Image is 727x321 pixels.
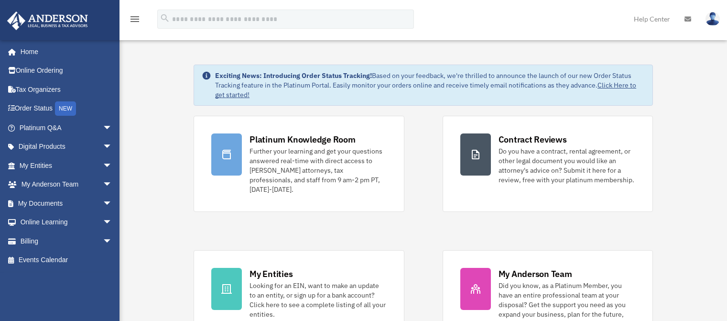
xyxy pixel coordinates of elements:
div: Platinum Knowledge Room [250,133,356,145]
a: My Documentsarrow_drop_down [7,194,127,213]
img: User Pic [705,12,720,26]
a: Tax Organizers [7,80,127,99]
span: arrow_drop_down [103,194,122,213]
a: Billingarrow_drop_down [7,232,127,251]
i: menu [129,13,141,25]
a: Order StatusNEW [7,99,127,119]
a: Platinum Q&Aarrow_drop_down [7,118,127,137]
a: Contract Reviews Do you have a contract, rental agreement, or other legal document you would like... [443,116,653,212]
span: arrow_drop_down [103,213,122,232]
div: Contract Reviews [499,133,567,145]
div: Do you have a contract, rental agreement, or other legal document you would like an attorney's ad... [499,146,635,185]
span: arrow_drop_down [103,232,122,251]
span: arrow_drop_down [103,118,122,138]
a: Events Calendar [7,251,127,270]
div: NEW [55,101,76,116]
a: menu [129,17,141,25]
div: My Entities [250,268,293,280]
i: search [160,13,170,23]
span: arrow_drop_down [103,156,122,176]
div: Looking for an EIN, want to make an update to an entity, or sign up for a bank account? Click her... [250,281,386,319]
div: My Anderson Team [499,268,572,280]
img: Anderson Advisors Platinum Portal [4,11,91,30]
a: Platinum Knowledge Room Further your learning and get your questions answered real-time with dire... [194,116,404,212]
a: Click Here to get started! [215,81,636,99]
div: Further your learning and get your questions answered real-time with direct access to [PERSON_NAM... [250,146,386,194]
a: My Anderson Teamarrow_drop_down [7,175,127,194]
strong: Exciting News: Introducing Order Status Tracking! [215,71,372,80]
a: Online Ordering [7,61,127,80]
span: arrow_drop_down [103,137,122,157]
span: arrow_drop_down [103,175,122,195]
a: My Entitiesarrow_drop_down [7,156,127,175]
a: Home [7,42,122,61]
a: Online Learningarrow_drop_down [7,213,127,232]
a: Digital Productsarrow_drop_down [7,137,127,156]
div: Based on your feedback, we're thrilled to announce the launch of our new Order Status Tracking fe... [215,71,645,100]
